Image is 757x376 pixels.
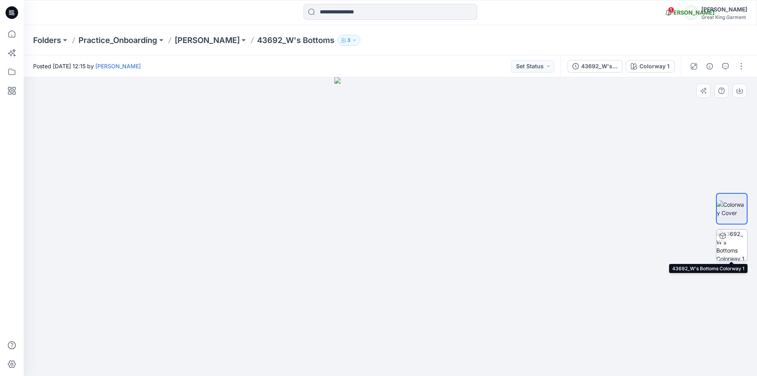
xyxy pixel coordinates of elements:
[347,36,351,45] p: 3
[175,35,240,46] a: [PERSON_NAME]
[668,7,674,13] span: 1
[337,35,360,46] button: 3
[334,77,446,376] img: eyJhbGciOiJIUzI1NiIsImtpZCI6IjAiLCJzbHQiOiJzZXMiLCJ0eXAiOiJKV1QifQ.eyJkYXRhIjp7InR5cGUiOiJzdG9yYW...
[701,14,747,20] div: Great King Garment
[717,200,747,217] img: Colorway Cover
[716,230,747,260] img: 43692_W's Bottoms Colorway 1
[684,6,698,20] div: [PERSON_NAME]
[640,62,669,71] div: Colorway 1
[95,63,141,69] a: [PERSON_NAME]
[33,35,61,46] a: Folders
[626,60,675,73] button: Colorway 1
[703,60,716,73] button: Details
[581,62,617,71] div: 43692_W's Bottoms
[257,35,334,46] p: 43692_W's Bottoms
[701,5,747,14] div: [PERSON_NAME]
[33,62,141,70] span: Posted [DATE] 12:15 by
[567,60,623,73] button: 43692_W's Bottoms
[78,35,157,46] a: Practice_Onboarding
